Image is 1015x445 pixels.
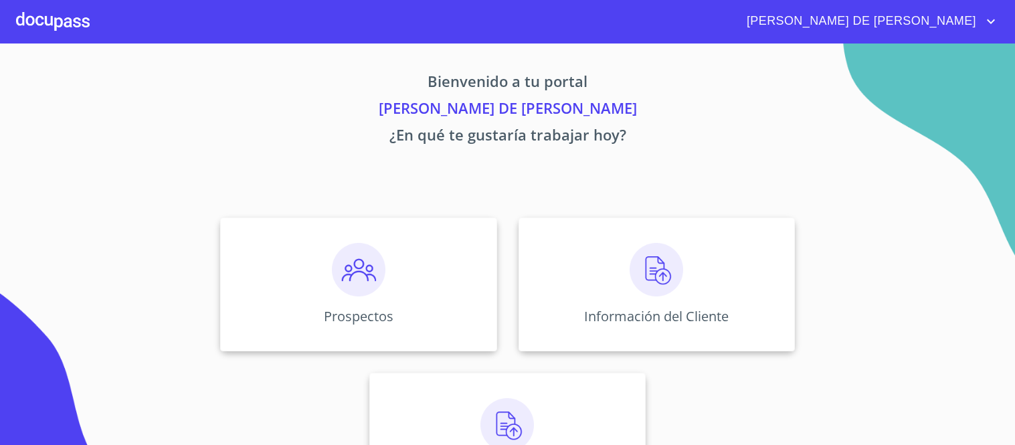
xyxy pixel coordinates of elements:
[324,307,393,325] p: Prospectos
[737,11,999,32] button: account of current user
[96,124,920,151] p: ¿En qué te gustaría trabajar hoy?
[584,307,729,325] p: Información del Cliente
[96,70,920,97] p: Bienvenido a tu portal
[96,97,920,124] p: [PERSON_NAME] DE [PERSON_NAME]
[630,243,683,296] img: carga.png
[332,243,385,296] img: prospectos.png
[737,11,983,32] span: [PERSON_NAME] DE [PERSON_NAME]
